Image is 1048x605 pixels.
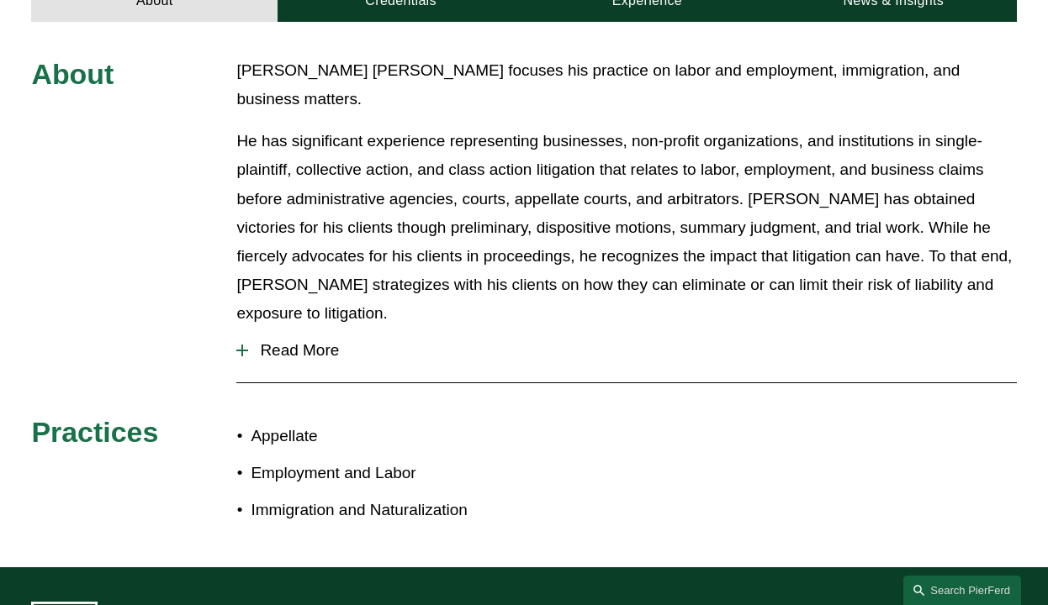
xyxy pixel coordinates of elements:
a: Search this site [903,576,1021,605]
p: Immigration and Naturalization [251,496,524,524]
span: About [31,58,114,90]
p: He has significant experience representing businesses, non-profit organizations, and institutions... [236,127,1016,328]
span: Read More [248,341,1016,360]
p: Appellate [251,422,524,450]
span: Practices [31,416,158,448]
p: Employment and Labor [251,459,524,487]
p: [PERSON_NAME] [PERSON_NAME] focuses his practice on labor and employment, immigration, and busine... [236,56,1016,113]
button: Read More [236,329,1016,372]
